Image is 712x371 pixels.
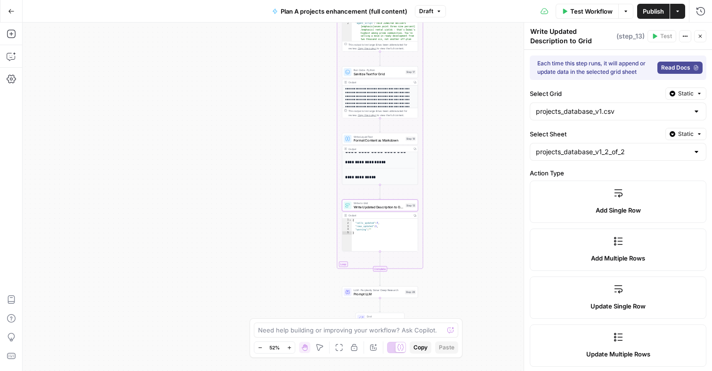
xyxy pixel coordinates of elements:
span: Output [367,318,400,323]
div: Write to GridWrite Updated Description to GridStep 13Output{ "cells_updated":7, "rows_updated":1,... [342,199,418,251]
input: projects_database_v1.csv [536,107,689,116]
g: Edge from step_27 to step_17 [379,52,380,66]
span: Write to Grid [354,201,404,205]
button: Paste [435,341,458,354]
span: Copy [413,343,428,352]
span: Publish [643,7,664,16]
span: Toggle code folding, rows 1 through 5 [349,219,352,222]
div: 4 [342,228,352,231]
button: Test Workflow [556,4,618,19]
span: Plan A projects enhancement (full content) [281,7,407,16]
div: 3 [342,225,352,229]
span: Format Content as Markdown [354,138,404,143]
div: LLM · Perplexity Sonar Deep ResearchPrompt LLMStep 28 [342,286,418,298]
div: Step 17 [405,70,416,74]
div: This output is too large & has been abbreviated for review. to view the full content. [348,42,416,50]
button: Draft [415,5,446,17]
span: Read Docs [661,63,690,72]
button: Static [665,87,706,100]
a: Read Docs [657,62,703,74]
div: 1 [342,219,352,222]
span: Test Workflow [570,7,613,16]
button: Test [647,30,676,42]
button: Plan A projects enhancement (full content) [267,4,413,19]
div: Output [348,80,410,84]
div: Output [348,147,410,150]
div: Each time this step runs, it will append or update data in the selected grid sheet [537,59,654,76]
span: Add Multiple Rows [591,253,645,263]
div: Complete [342,266,418,271]
textarea: Write Updated Description to Grid [530,27,614,46]
span: End [367,315,400,318]
div: Step 28 [405,290,416,294]
span: Run Code · Python [354,68,404,72]
button: Copy [410,341,431,354]
span: Sanitize Text for Grid [354,71,404,76]
span: Update Multiple Rows [586,349,650,359]
span: Test [660,32,672,40]
button: Static [665,128,706,140]
input: projects_database_v1_2_of_2 [536,147,689,157]
g: Edge from step_28 to end [379,298,380,312]
span: Copy the output [358,113,377,116]
div: 5 [342,231,352,235]
span: Write Updated Description to Grid [354,205,404,209]
g: Edge from step_19 to step_13 [379,185,380,199]
span: Copy the output [358,47,377,50]
g: Edge from step_2-iteration-end to step_28 [379,272,380,286]
button: Publish [637,4,670,19]
span: Static [678,89,694,98]
label: Select Grid [530,89,662,98]
div: This output is too large & has been abbreviated for review. to view the full content. [348,109,416,117]
label: Action Type [530,168,706,178]
div: 2 [342,222,352,225]
label: Select Sheet [530,129,662,139]
div: Step 19 [405,136,416,141]
span: Paste [439,343,454,352]
span: 52% [269,344,280,351]
g: Edge from step_17 to step_19 [379,118,380,132]
div: Output [348,213,410,217]
span: LLM · Perplexity Sonar Deep Research [354,288,403,292]
div: Complete [373,266,387,271]
div: Step 13 [405,203,416,207]
span: Prompt LLM [354,292,403,296]
span: ( step_13 ) [616,32,645,41]
span: Add Single Row [596,205,641,215]
span: Update Single Row [591,301,646,311]
span: Write Liquid Text [354,134,404,138]
span: Draft [419,7,433,16]
div: EndOutput [342,313,418,324]
span: Static [678,130,694,138]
